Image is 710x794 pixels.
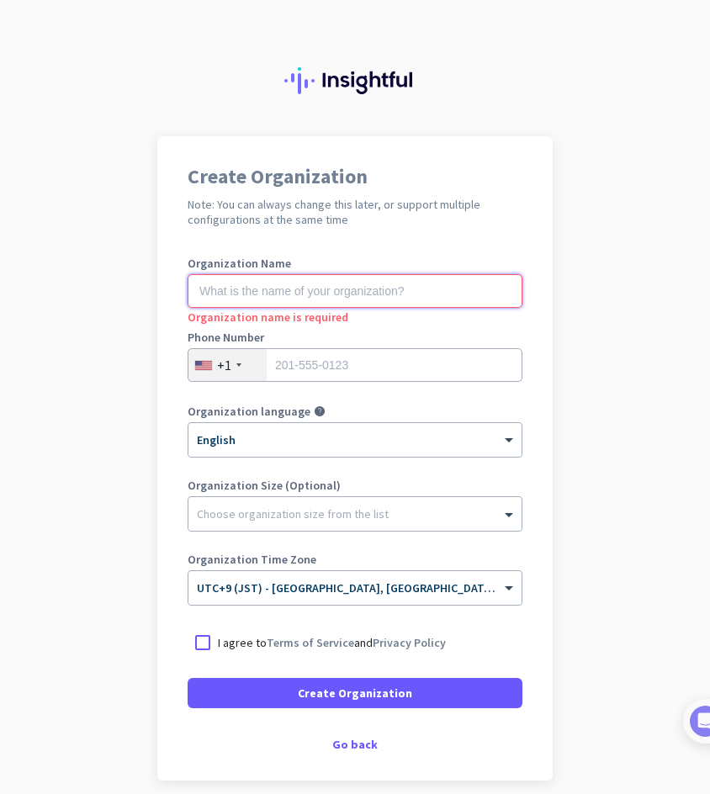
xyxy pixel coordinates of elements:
[188,678,522,708] button: Create Organization
[298,685,412,701] span: Create Organization
[188,553,522,565] label: Organization Time Zone
[188,257,522,269] label: Organization Name
[188,310,348,325] span: Organization name is required
[188,274,522,308] input: What is the name of your organization?
[188,197,522,227] h2: Note: You can always change this later, or support multiple configurations at the same time
[267,635,354,650] a: Terms of Service
[188,167,522,187] h1: Create Organization
[188,738,522,750] div: Go back
[188,405,310,417] label: Organization language
[373,635,446,650] a: Privacy Policy
[314,405,326,417] i: help
[218,634,446,651] p: I agree to and
[188,331,522,343] label: Phone Number
[217,357,231,373] div: +1
[284,67,426,94] img: Insightful
[188,348,522,382] input: 201-555-0123
[188,479,522,491] label: Organization Size (Optional)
